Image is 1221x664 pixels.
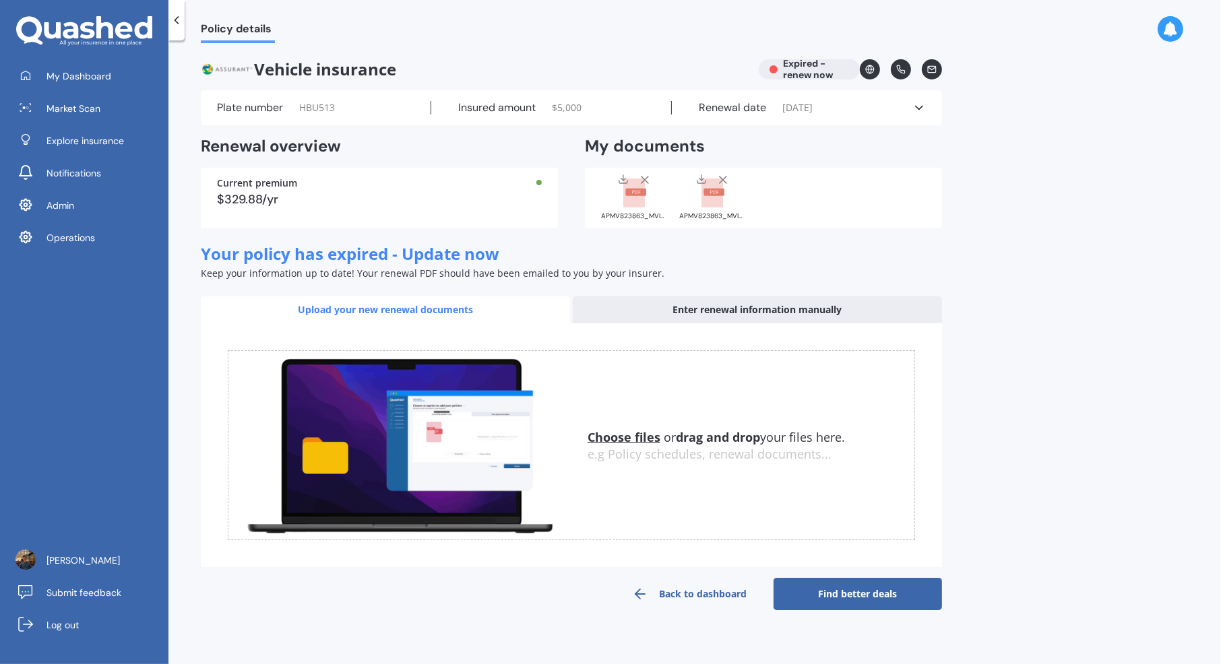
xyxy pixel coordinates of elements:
[217,193,542,205] div: $329.88/yr
[201,59,254,79] img: Assurant.png
[585,136,705,157] h2: My documents
[10,160,168,187] a: Notifications
[774,578,942,610] a: Find better deals
[46,69,111,83] span: My Dashboard
[201,242,499,265] span: Your policy has expired - Update now
[552,101,582,114] span: $ 5,000
[782,101,813,114] span: [DATE]
[605,578,774,610] a: Back to dashboard
[458,101,536,114] label: Insured amount
[228,351,571,540] img: upload.de96410c8ce839c3fdd5.gif
[46,618,79,632] span: Log out
[10,579,168,606] a: Submit feedback
[46,586,121,599] span: Submit feedback
[10,127,168,154] a: Explore insurance
[10,95,168,122] a: Market Scan
[201,267,664,279] span: Keep your information up to date! Your renewal PDF should have been emailed to you by your insurer.
[46,231,95,244] span: Operations
[201,136,558,157] h2: Renewal overview
[699,101,766,114] label: Renewal date
[46,102,100,115] span: Market Scan
[679,213,747,220] div: APMV823863_MVI_Nissan.pdf
[601,213,668,220] div: APMV823863_MVI_Nissan.pdf
[299,101,335,114] span: HBU513
[46,199,74,212] span: Admin
[588,429,845,445] span: or your files here.
[46,166,101,180] span: Notifications
[676,429,760,445] b: drag and drop
[15,550,36,570] img: ACg8ocJLa-csUtcL-80ItbA20QSwDJeqfJvWfn8fgM9RBEIPTcSLDHdf=s96-c
[10,224,168,251] a: Operations
[573,296,942,323] div: Enter renewal information manually
[588,429,660,445] u: Choose files
[588,447,914,462] div: e.g Policy schedules, renewal documents...
[10,63,168,90] a: My Dashboard
[46,554,120,567] span: [PERSON_NAME]
[10,547,168,574] a: [PERSON_NAME]
[46,134,124,147] span: Explore insurance
[201,22,275,40] span: Policy details
[217,178,542,188] div: Current premium
[201,296,570,323] div: Upload your new renewal documents
[10,192,168,219] a: Admin
[217,101,283,114] label: Plate number
[10,611,168,638] a: Log out
[201,59,748,79] span: Vehicle insurance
